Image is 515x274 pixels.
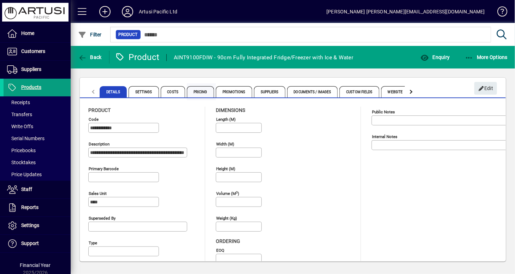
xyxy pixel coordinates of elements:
span: More Options [465,54,508,60]
button: Filter [76,28,103,41]
span: Promotions [216,86,252,97]
span: Stocktakes [7,160,36,165]
a: Transfers [4,108,71,120]
mat-label: Weight (Kg) [216,216,237,221]
span: Costs [161,86,185,97]
button: Enquiry [419,51,451,64]
span: Receipts [7,100,30,105]
button: Profile [116,5,139,18]
mat-label: Superseded by [89,216,116,221]
mat-label: Description [89,142,109,147]
span: Product [119,31,138,38]
span: Documents / Images [287,86,338,97]
span: Transfers [7,112,32,117]
a: Support [4,235,71,252]
span: Support [21,240,39,246]
span: Staff [21,186,32,192]
mat-label: Internal Notes [372,134,397,139]
sup: 3 [236,190,238,194]
div: [PERSON_NAME] [PERSON_NAME][EMAIL_ADDRESS][DOMAIN_NAME] [326,6,485,17]
span: Settings [21,222,39,228]
span: Price Updates [7,172,42,177]
button: Back [76,51,103,64]
div: AINT9100FDIW - 90cm Fully Integrated Fridge/Freezer with Ice & Water [174,52,353,63]
span: Pricing [187,86,214,97]
mat-label: Height (m) [216,166,235,171]
span: Dimensions [216,107,245,113]
mat-label: Type [89,240,97,245]
span: Home [21,30,34,36]
a: Settings [4,217,71,234]
span: Pricebooks [7,148,36,153]
a: Serial Numbers [4,132,71,144]
mat-label: Primary barcode [89,166,119,171]
a: Receipts [4,96,71,108]
span: Ordering [216,238,240,244]
a: Customers [4,43,71,60]
mat-label: Width (m) [216,142,234,147]
mat-label: Length (m) [216,117,236,122]
div: Artusi Pacific Ltd [139,6,177,17]
a: Price Updates [4,168,71,180]
mat-label: Volume (m ) [216,191,239,196]
app-page-header-button: Back [71,51,109,64]
a: Suppliers [4,61,71,78]
span: Serial Numbers [7,136,45,141]
span: Reports [21,204,39,210]
span: Suppliers [21,66,41,72]
span: Product [88,107,111,113]
span: Enquiry [420,54,450,60]
span: Products [21,84,41,90]
mat-label: EOQ [216,248,224,253]
a: Stocktakes [4,156,71,168]
a: Pricebooks [4,144,71,156]
span: Write Offs [7,124,33,129]
span: Customers [21,48,45,54]
a: Home [4,25,71,42]
span: Suppliers [254,86,285,97]
span: Details [100,86,127,97]
a: Write Offs [4,120,71,132]
button: Add [94,5,116,18]
button: Edit [474,82,497,95]
mat-label: Public Notes [372,109,395,114]
span: Website [381,86,410,97]
mat-label: Code [89,117,99,122]
span: Settings [129,86,159,97]
a: Reports [4,199,71,216]
span: Edit [478,83,493,94]
span: Custom Fields [339,86,379,97]
mat-label: Sales unit [89,191,107,196]
span: Financial Year [20,262,51,268]
span: Back [78,54,102,60]
span: Filter [78,32,102,37]
a: Knowledge Base [492,1,506,24]
a: Staff [4,181,71,198]
button: More Options [463,51,510,64]
div: Product [115,52,160,63]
